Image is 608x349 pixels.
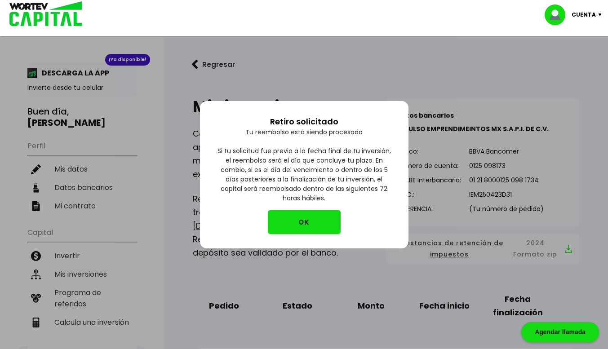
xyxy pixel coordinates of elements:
[521,322,599,342] div: Agendar llamada
[214,128,394,210] p: Tu reembolso está siendo procesado Si tu solicitud fue previo a la fecha final de tu inversión, e...
[572,8,596,22] p: Cuenta
[270,115,338,128] p: Retiro solicitado
[545,4,572,25] img: profile-image
[596,13,608,16] img: icon-down
[268,210,341,234] button: OK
